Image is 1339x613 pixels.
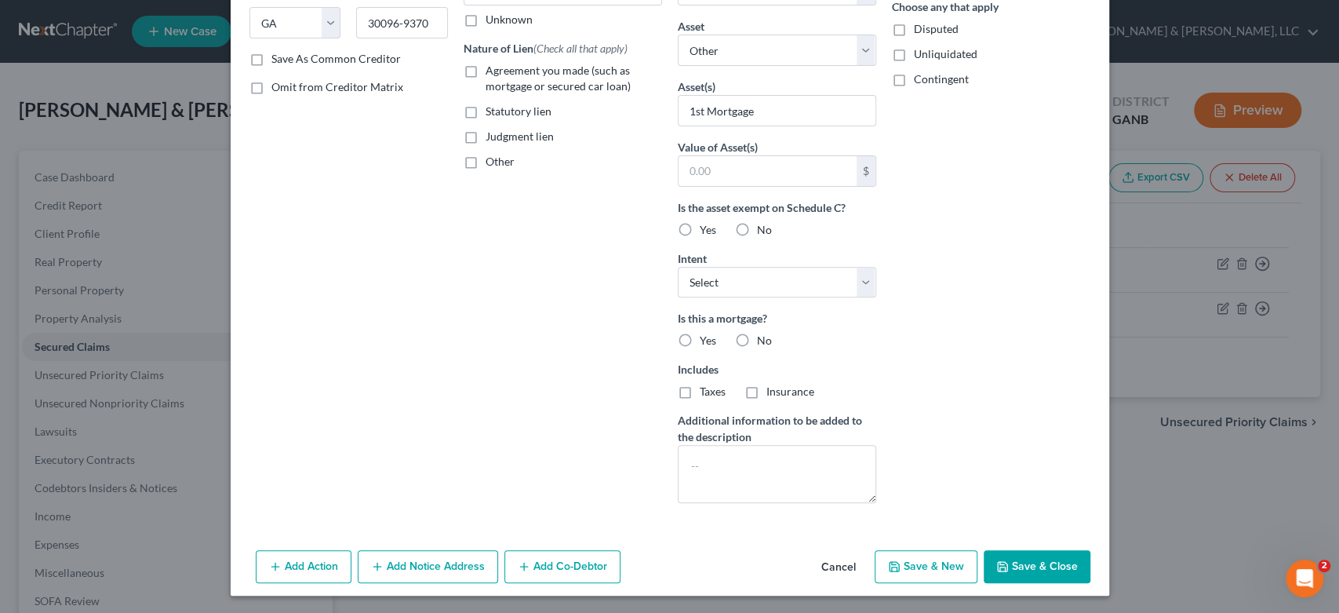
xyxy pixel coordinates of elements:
[678,20,704,33] span: Asset
[486,64,631,93] span: Agreement you made (such as mortgage or secured car loan)
[700,223,716,236] span: Yes
[875,550,977,583] button: Save & New
[486,104,551,118] span: Statutory lien
[700,385,726,398] span: Taxes
[271,80,403,93] span: Omit from Creditor Matrix
[914,47,977,60] span: Unliquidated
[857,156,875,186] div: $
[678,78,715,95] label: Asset(s)
[757,334,772,347] span: No
[678,250,707,267] label: Intent
[533,42,628,55] span: (Check all that apply)
[678,310,876,327] label: Is this a mortgage?
[486,155,515,168] span: Other
[486,130,554,143] span: Judgment lien
[358,550,498,583] button: Add Notice Address
[504,550,620,583] button: Add Co-Debtor
[1286,560,1323,597] iframe: Intercom live chat
[271,51,401,67] label: Save As Common Creditor
[809,552,868,583] button: Cancel
[757,223,772,236] span: No
[766,385,814,398] span: Insurance
[914,72,969,86] span: Contingent
[256,550,351,583] button: Add Action
[678,361,876,378] label: Includes
[486,12,533,27] label: Unknown
[464,40,628,57] label: Nature of Lien
[700,334,716,347] span: Yes
[1318,560,1330,572] span: 2
[678,139,758,155] label: Value of Asset(s)
[356,7,448,38] input: Enter zip...
[984,550,1090,583] button: Save & Close
[679,96,875,126] input: Specify...
[679,156,857,186] input: 0.00
[678,199,876,216] label: Is the asset exempt on Schedule C?
[678,412,876,445] label: Additional information to be added to the description
[914,22,959,35] span: Disputed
